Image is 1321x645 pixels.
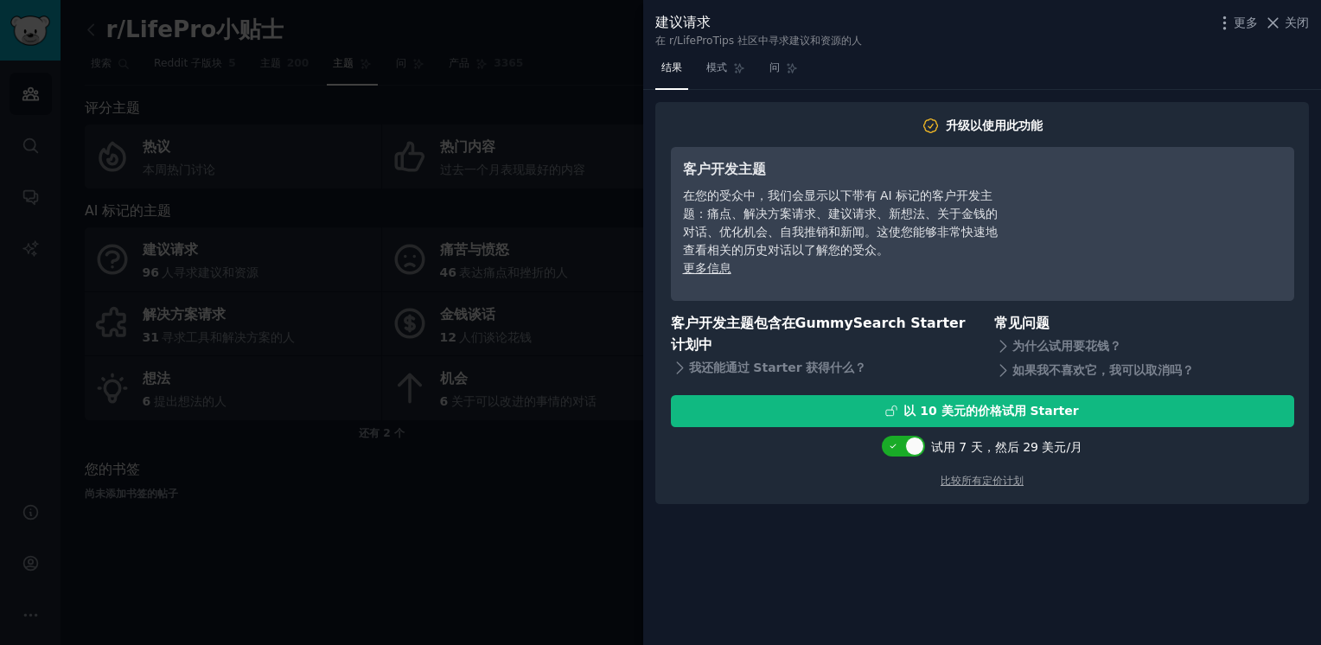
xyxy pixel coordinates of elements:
div: 在 r/LifeProTips 社区中寻求建议和资源的人 [655,34,862,49]
div: 建议请求 [655,12,862,34]
button: 关闭 [1264,14,1310,32]
a: 结果 [655,54,688,90]
font: 我还能通过 Starter 获得什么？ [689,359,867,377]
a: 模式 [700,54,751,90]
span: 结果 [661,61,682,76]
a: 更多信息 [683,261,731,275]
iframe: YouTube video player [1023,159,1282,289]
h3: 客户开发主题包含在 计划中 [671,313,971,355]
span: 问 [769,61,780,76]
button: 以 10 美元的价格试用 Starter [671,395,1294,427]
h3: 常见问题 [994,313,1294,335]
a: 比较所有定价计划 [941,475,1024,487]
div: 试用 7 天，然后 29 美元/月 [931,438,1082,457]
span: 更多 [1234,14,1258,32]
a: 问 [763,54,804,90]
font: 如果我不喜欢它，我可以取消吗？ [1012,361,1194,380]
div: 升级以使用此功能 [946,117,1043,135]
font: 为什么试用要花钱？ [1012,337,1121,355]
span: 关闭 [1285,14,1309,32]
h3: 客户开发主题 [683,159,999,181]
div: 以 10 美元的价格试用 Starter [903,402,1078,420]
span: 模式 [706,61,727,76]
button: 更多 [1216,14,1258,32]
span: GummySearch Starter [795,315,966,331]
div: 在您的受众中，我们会显示以下带有 AI 标记的客户开发主题：痛点、解决方案请求、建议请求、新想法、关于金钱的对话、优化机会、自我推销和新闻。这使您能够非常快速地查看相关的历史对话以了解您的受众。 [683,187,999,259]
